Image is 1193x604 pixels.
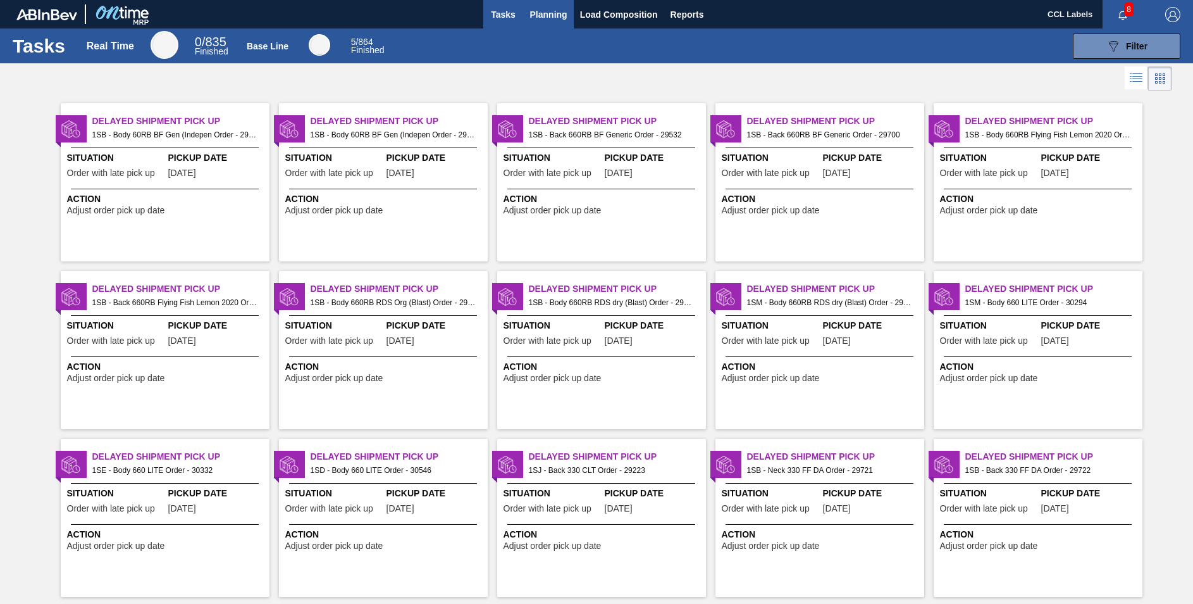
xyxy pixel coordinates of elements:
span: Situation [940,319,1038,332]
button: Notifications [1103,6,1143,23]
div: Base Line [309,34,330,56]
span: Situation [285,487,383,500]
span: Delayed Shipment Pick Up [92,282,269,296]
span: Delayed Shipment Pick Up [311,450,488,463]
span: Action [504,360,703,374]
span: 06/20/2025 [605,504,633,513]
span: 1SB - Body 60RB BF Gen (Indepen Order - 29531 [92,128,259,142]
img: status [934,455,953,474]
span: 0 [195,35,202,49]
span: Tasks [490,7,517,22]
span: Action [285,360,485,374]
span: 06/25/2025 [168,336,196,346]
span: Order with late pick up [504,504,591,513]
span: Adjust order pick up date [504,206,602,215]
span: 1SB - Body 660RB Flying Fish Lemon 2020 Order - 29298 [965,128,1132,142]
span: Order with late pick up [285,504,373,513]
span: 1SB - Back 330 FF DA Order - 29722 [965,463,1132,477]
div: Real Time [195,37,228,56]
span: Adjust order pick up date [285,374,383,383]
span: Adjust order pick up date [285,541,383,551]
span: Pickup Date [605,151,703,165]
span: 1SB - Body 660RB RDS Org (Blast) Order - 29551 [311,296,478,310]
span: Action [504,528,703,541]
span: Situation [940,487,1038,500]
span: Delayed Shipment Pick Up [529,115,706,128]
img: status [280,287,299,306]
span: Finished [351,45,385,55]
span: Situation [722,319,820,332]
span: Action [722,360,921,374]
span: 1SD - Body 660 LITE Order - 30546 [311,463,478,477]
span: Adjust order pick up date [504,374,602,383]
h1: Tasks [13,39,68,53]
span: Delayed Shipment Pick Up [747,115,924,128]
span: Order with late pick up [285,336,373,346]
span: Situation [67,487,165,500]
img: status [280,120,299,139]
span: Pickup Date [1041,487,1139,500]
span: Delayed Shipment Pick Up [965,450,1142,463]
span: Situation [504,319,602,332]
span: Pickup Date [823,487,921,500]
span: Filter [1126,41,1147,51]
div: Base Line [247,41,288,51]
img: status [716,120,735,139]
span: Situation [504,151,602,165]
div: Real Time [151,31,178,59]
span: 07/01/2025 [605,168,633,178]
span: Delayed Shipment Pick Up [965,282,1142,296]
img: Logout [1165,7,1180,22]
span: Adjust order pick up date [67,206,165,215]
span: Pickup Date [823,151,921,165]
span: Delayed Shipment Pick Up [92,115,269,128]
div: Base Line [351,38,385,54]
span: Delayed Shipment Pick Up [747,450,924,463]
span: Adjust order pick up date [940,541,1038,551]
img: status [716,287,735,306]
img: status [61,120,80,139]
span: Action [67,192,266,206]
span: Action [940,528,1139,541]
span: Pickup Date [386,319,485,332]
span: Order with late pick up [722,168,810,178]
span: 07/07/2025 [386,168,414,178]
span: Adjust order pick up date [285,206,383,215]
img: status [280,455,299,474]
span: Action [67,360,266,374]
span: Situation [67,151,165,165]
span: 1SM - Body 660 LITE Order - 30294 [965,296,1132,310]
span: Action [722,528,921,541]
span: 1SB - Body 660RB RDS dry (Blast) Order - 29550 [529,296,696,310]
img: status [61,287,80,306]
span: Delayed Shipment Pick Up [529,450,706,463]
span: 08/04/2025 [1041,336,1069,346]
span: Finished [195,46,228,56]
span: Adjust order pick up date [67,374,165,383]
span: Order with late pick up [940,168,1028,178]
span: Delayed Shipment Pick Up [529,282,706,296]
span: Pickup Date [605,487,703,500]
span: Situation [504,487,602,500]
span: 08/01/2025 [168,504,196,513]
span: Pickup Date [168,487,266,500]
span: Adjust order pick up date [504,541,602,551]
span: 8 [1124,3,1134,16]
span: 5 [351,37,356,47]
div: List Vision [1125,66,1148,91]
img: status [934,120,953,139]
span: Order with late pick up [67,336,155,346]
span: Situation [722,151,820,165]
span: Pickup Date [168,151,266,165]
span: Situation [285,151,383,165]
span: / 864 [351,37,373,47]
span: Order with late pick up [504,168,591,178]
span: Load Composition [580,7,658,22]
span: Order with late pick up [940,336,1028,346]
span: Delayed Shipment Pick Up [965,115,1142,128]
span: 1SB - Body 60RB BF Gen (Indepen Order - 29701 [311,128,478,142]
span: 1SE - Body 660 LITE Order - 30332 [92,463,259,477]
span: Pickup Date [823,319,921,332]
span: Order with late pick up [940,504,1028,513]
span: 08/10/2025 [386,504,414,513]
